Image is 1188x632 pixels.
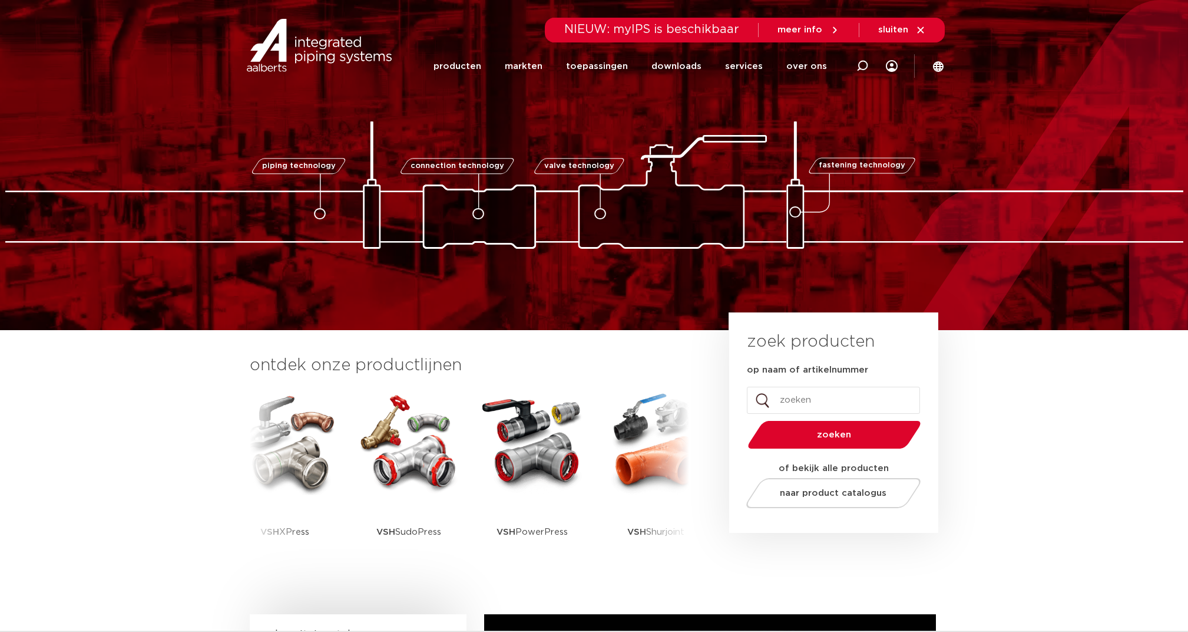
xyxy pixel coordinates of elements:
h3: zoek producten [747,330,875,354]
strong: VSH [376,528,395,536]
strong: VSH [260,528,279,536]
span: connection technology [410,162,504,170]
p: Shurjoint [627,495,684,569]
strong: of bekijk alle producten [779,464,889,473]
span: sluiten [878,25,908,34]
p: XPress [260,495,309,569]
input: zoeken [747,387,920,414]
nav: Menu [433,42,827,90]
button: zoeken [743,420,925,450]
strong: VSH [497,528,515,536]
span: meer info [777,25,822,34]
strong: VSH [627,528,646,536]
a: naar product catalogus [743,478,924,508]
div: my IPS [886,42,898,90]
p: PowerPress [497,495,568,569]
span: naar product catalogus [780,489,886,498]
span: NIEUW: myIPS is beschikbaar [564,24,739,35]
a: VSHSudoPress [356,389,462,569]
a: producten [433,42,481,90]
a: markten [505,42,542,90]
a: VSHXPress [232,389,338,569]
span: zoeken [778,430,891,439]
a: toepassingen [566,42,628,90]
h3: ontdek onze productlijnen [250,354,689,377]
a: sluiten [878,25,926,35]
a: services [725,42,763,90]
span: fastening technology [819,162,905,170]
a: VSHPowerPress [479,389,585,569]
label: op naam of artikelnummer [747,364,868,376]
a: over ons [786,42,827,90]
p: SudoPress [376,495,441,569]
span: valve technology [544,162,614,170]
span: piping technology [262,162,336,170]
a: meer info [777,25,840,35]
a: downloads [651,42,701,90]
a: VSHShurjoint [603,389,709,569]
